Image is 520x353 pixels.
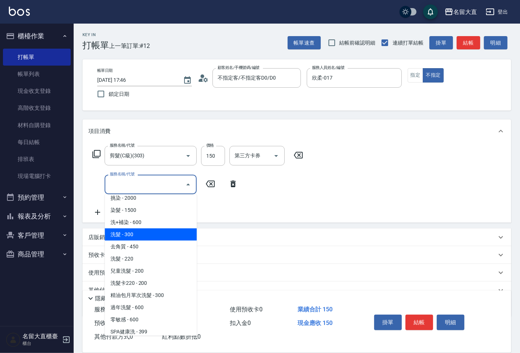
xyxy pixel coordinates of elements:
[218,65,260,70] label: 顧客姓名/手機號碼/編號
[270,150,282,162] button: Open
[3,117,71,134] a: 材料自購登錄
[105,204,197,216] span: 染髮 - 1500
[105,241,197,253] span: 去角質 - 450
[110,171,134,177] label: 服務名稱/代號
[105,228,197,241] span: 洗髮 - 300
[429,36,453,50] button: 掛單
[109,41,150,50] span: 上一筆訂單:#12
[3,207,71,226] button: 報表及分析
[3,151,71,168] a: 排班表
[105,301,197,314] span: 過年洗髮 - 600
[393,39,424,47] span: 連續打單結帳
[94,319,127,326] span: 預收卡販賣 0
[405,315,433,330] button: 結帳
[3,168,71,185] a: 現場電腦打卡
[97,68,113,73] label: 帳單日期
[82,264,511,282] div: 使用預收卡
[182,150,194,162] button: Open
[3,66,71,83] a: 帳單列表
[109,90,129,98] span: 鎖定日期
[442,4,480,20] button: 名留大直
[3,49,71,66] a: 打帳單
[82,32,109,37] h2: Key In
[22,340,60,347] p: 櫃台
[105,277,197,289] span: 洗髮卡220 - 200
[3,27,71,46] button: 櫃檯作業
[408,68,424,83] button: 指定
[9,7,30,16] img: Logo
[97,74,176,86] input: YYYY/MM/DD hh:mm
[105,216,197,228] span: 洗+補染 - 600
[453,7,477,17] div: 名留大直
[105,314,197,326] span: 零敏感 - 600
[230,319,251,326] span: 扣入金 0
[457,36,480,50] button: 結帳
[423,68,443,83] button: 不指定
[88,127,110,135] p: 項目消費
[105,289,197,301] span: 精油包月單次洗髮 - 300
[340,39,376,47] span: 結帳前確認明細
[94,333,133,340] span: 其他付款方式 0
[110,143,134,148] label: 服務名稱/代號
[88,286,156,294] p: 其他付款方式
[94,306,128,313] span: 服務消費 150
[3,226,71,245] button: 客戶管理
[374,315,402,330] button: 掛單
[179,71,196,89] button: Choose date, selected date is 2025-08-21
[82,228,511,246] div: 店販銷售
[206,143,214,148] label: 價格
[3,99,71,116] a: 高階收支登錄
[3,83,71,99] a: 現金收支登錄
[3,134,71,151] a: 每日結帳
[95,295,128,303] p: 隱藏業績明細
[82,246,511,264] div: 預收卡販賣
[105,326,197,338] span: SPA健康洗 - 399
[298,319,333,326] span: 現金應收 150
[3,245,71,264] button: 商品管理
[105,192,197,204] span: 挑染 - 2000
[88,251,116,259] p: 預收卡販賣
[230,306,263,313] span: 使用預收卡 0
[82,40,109,50] h3: 打帳單
[88,234,110,241] p: 店販銷售
[3,188,71,207] button: 預約管理
[483,5,511,19] button: 登出
[82,119,511,143] div: 項目消費
[423,4,438,19] button: save
[288,36,321,50] button: 帳單速查
[484,36,507,50] button: 明細
[105,265,197,277] span: 兒童洗髮 - 200
[88,269,116,277] p: 使用預收卡
[82,282,511,299] div: 其他付款方式入金可用餘額: 0
[437,315,464,330] button: 明細
[22,333,60,340] h5: 名留大直櫃臺
[298,306,333,313] span: 業績合計 150
[105,253,197,265] span: 洗髮 - 220
[182,179,194,191] button: Close
[312,65,344,70] label: 服務人員姓名/編號
[162,333,201,340] span: 紅利點數折抵 0
[6,332,21,347] img: Person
